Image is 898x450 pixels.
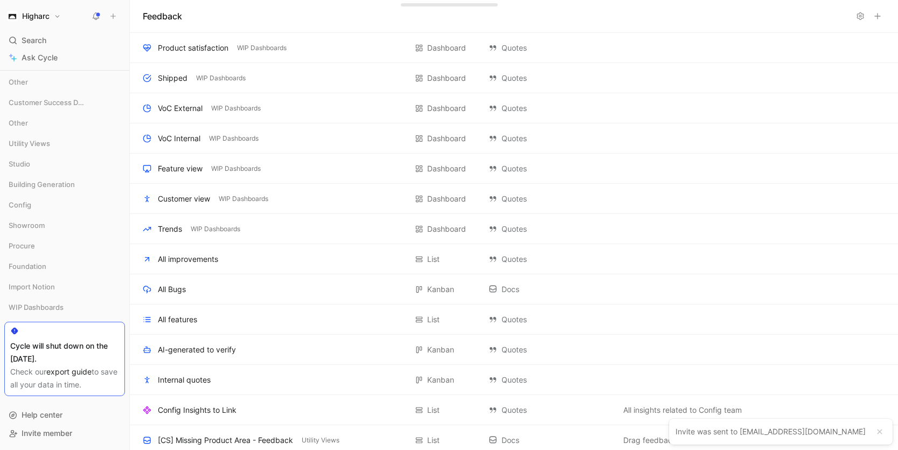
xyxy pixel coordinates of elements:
div: ShippedWIP DashboardsDashboard QuotesView actions [130,63,898,93]
span: Config [9,199,31,210]
div: Feature viewWIP DashboardsDashboard QuotesView actions [130,154,898,184]
span: Invite member [22,428,72,438]
div: Building Generation [4,176,125,196]
span: WIP Dashboards [237,43,287,53]
h1: Higharc [22,11,50,21]
div: Search [4,32,125,49]
div: VoC External [158,102,203,115]
div: Dashboard [427,41,466,54]
div: List [427,253,440,266]
span: Help center [22,410,62,419]
div: Dashboard [427,223,466,236]
span: Utility Views [9,138,50,149]
div: VoC Internal [158,132,200,145]
div: Quotes [489,253,612,266]
button: Utility Views [300,435,342,445]
div: All improvementsList QuotesView actions [130,244,898,274]
div: Utility Views [4,135,125,151]
div: List [427,404,440,417]
div: Kanban [427,373,454,386]
div: Config Insights to Link [158,404,236,417]
div: Feature view [158,162,203,175]
div: Docs [489,283,612,296]
span: Drag feedback to its appropriate product area [623,434,788,447]
div: Other [4,74,125,90]
div: All features [158,313,197,326]
span: Utility Views [302,435,339,446]
div: Dashboard [427,72,466,85]
div: Quotes [489,313,612,326]
div: Showroom [4,217,125,237]
div: Procure [4,238,125,254]
div: Procure [4,238,125,257]
div: [CS] Missing Product Area - Feedback [158,434,293,447]
div: List [427,313,440,326]
div: AI-generated to verifyKanban QuotesView actions [130,335,898,365]
div: TrendsWIP DashboardsDashboard QuotesView actions [130,214,898,244]
div: Import Notion [4,279,125,295]
button: WIP Dashboards [235,43,289,53]
div: All improvements [158,253,218,266]
span: Foundation [9,261,46,272]
span: Import Notion [9,281,55,292]
div: Customer viewWIP DashboardsDashboard QuotesView actions [130,184,898,214]
div: List [427,434,440,447]
div: Config [4,197,125,216]
div: WIP Dashboards [4,299,125,315]
div: Dashboard [427,192,466,205]
div: Invite was sent to [EMAIL_ADDRESS][DOMAIN_NAME] [676,425,869,438]
div: Shipped [158,72,187,85]
div: VoC ExternalWIP DashboardsDashboard QuotesView actions [130,93,898,123]
div: Other [4,115,125,131]
h1: Feedback [143,10,182,23]
span: Showroom [9,220,45,231]
span: All insights related to Config team [623,404,742,417]
button: HigharcHigharc [4,9,64,24]
span: Other [9,77,28,87]
span: Customer Success Dashboards [9,97,86,108]
div: Cycle will shut down on the [DATE]. [10,340,119,365]
span: WIP Dashboards [191,224,240,234]
div: All featuresList QuotesView actions [130,304,898,335]
div: Quotes [489,132,612,145]
span: Building Generation [9,179,75,190]
button: WIP Dashboards [207,134,261,143]
button: WIP Dashboards [217,194,270,204]
div: Dashboard [427,102,466,115]
div: WIP Dashboards [4,299,125,319]
div: Product satisfaction [158,41,228,54]
span: Other [9,117,28,128]
div: All Bugs [158,283,186,296]
div: Building Generation [4,176,125,192]
div: Kanban [427,283,454,296]
div: Studio [4,156,125,175]
div: Quotes [489,102,612,115]
div: Quotes [489,404,612,417]
div: Invite member [4,425,125,441]
span: WIP Dashboards [196,73,246,84]
button: Drag feedback to its appropriate product area [621,434,790,447]
div: Other [4,74,125,93]
div: Quotes [489,223,612,236]
div: Internal quotesKanban QuotesView actions [130,365,898,395]
span: Studio [9,158,30,169]
div: Customer Success Dashboards [4,94,125,110]
div: Internal quotes [158,373,211,386]
span: WIP Dashboards [209,133,259,144]
div: Trends [158,223,182,236]
span: Ask Cycle [22,51,58,64]
div: Quotes [489,72,612,85]
div: Quotes [489,192,612,205]
a: export guide [46,367,92,376]
div: Config [4,197,125,213]
span: WIP Dashboards [211,103,261,114]
button: WIP Dashboards [194,73,248,83]
span: WIP Dashboards [9,302,64,313]
div: Dashboard [427,132,466,145]
div: All BugsKanban DocsView actions [130,274,898,304]
div: Dashboard [427,162,466,175]
div: VoC InternalWIP DashboardsDashboard QuotesView actions [130,123,898,154]
div: Product satisfactionWIP DashboardsDashboard QuotesView actions [130,33,898,63]
div: Import Notion [4,279,125,298]
span: WIP Dashboards [219,193,268,204]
